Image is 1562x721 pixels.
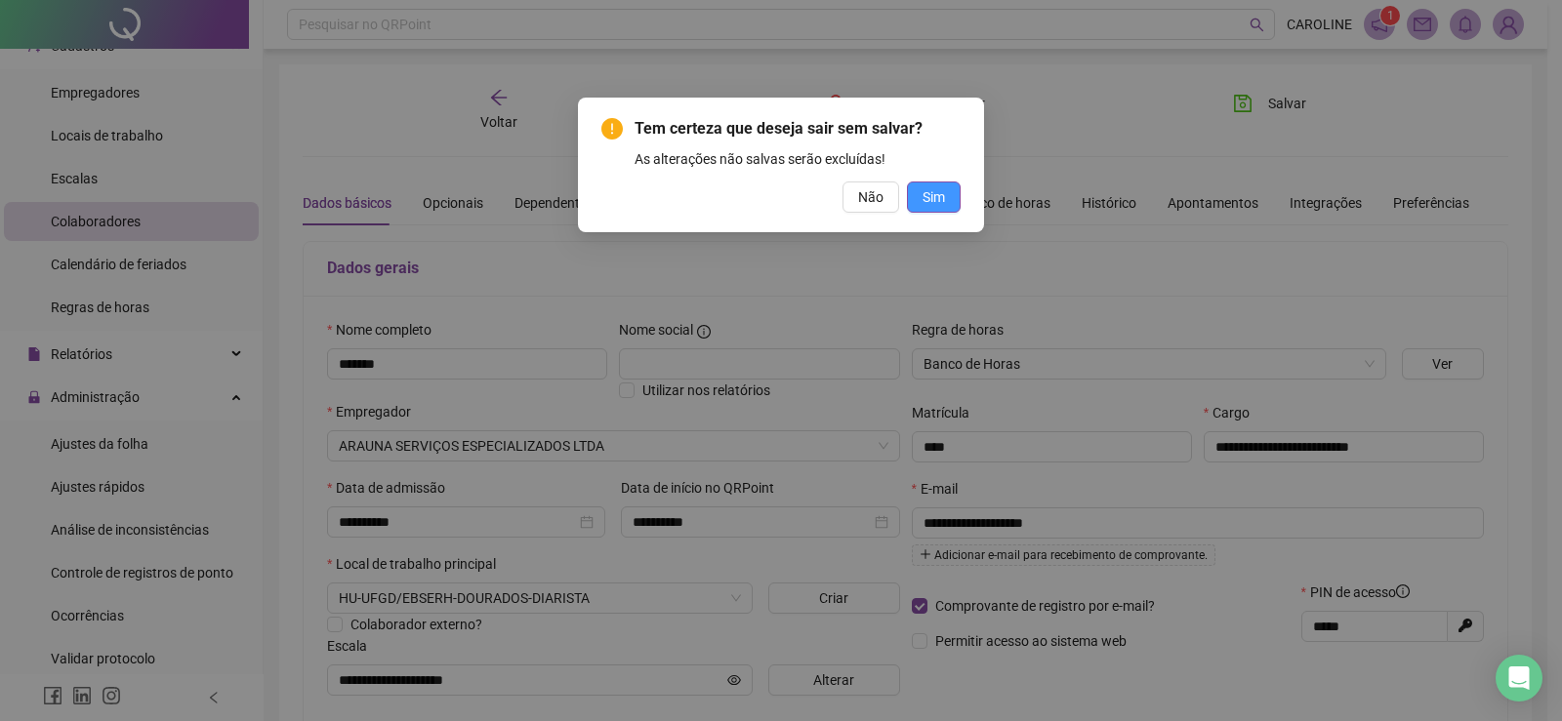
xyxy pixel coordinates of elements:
[635,151,885,167] span: As alterações não salvas serão excluídas!
[601,118,623,140] span: exclamation-circle
[843,181,899,213] button: Não
[858,186,884,208] span: Não
[635,119,923,138] span: Tem certeza que deseja sair sem salvar?
[907,181,961,213] button: Sim
[1496,655,1542,701] div: Open Intercom Messenger
[923,186,945,208] span: Sim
